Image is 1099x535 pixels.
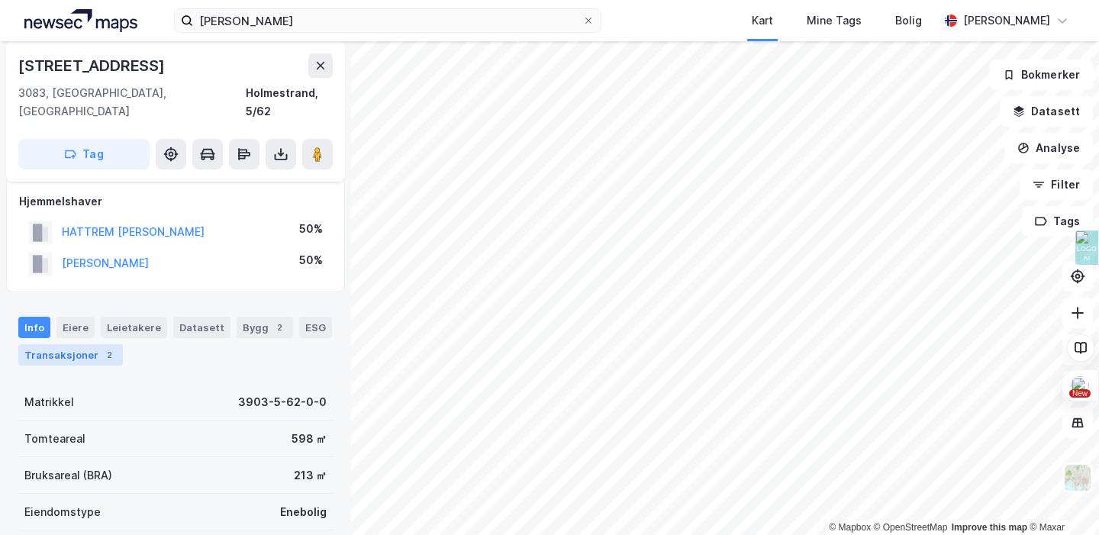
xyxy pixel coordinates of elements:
[24,466,112,485] div: Bruksareal (BRA)
[56,317,95,338] div: Eiere
[193,9,582,32] input: Søk på adresse, matrikkel, gårdeiere, leietakere eller personer
[1023,462,1099,535] iframe: Chat Widget
[18,317,50,338] div: Info
[24,9,137,32] img: logo.a4113a55bc3d86da70a041830d287a7e.svg
[246,84,333,121] div: Holmestrand, 5/62
[237,317,293,338] div: Bygg
[1022,206,1093,237] button: Tags
[280,503,327,521] div: Enebolig
[829,522,871,533] a: Mapbox
[895,11,922,30] div: Bolig
[272,320,287,335] div: 2
[18,84,246,121] div: 3083, [GEOGRAPHIC_DATA], [GEOGRAPHIC_DATA]
[294,466,327,485] div: 213 ㎡
[1004,133,1093,163] button: Analyse
[990,60,1093,90] button: Bokmerker
[238,393,327,411] div: 3903-5-62-0-0
[18,139,150,169] button: Tag
[18,344,123,366] div: Transaksjoner
[1000,96,1093,127] button: Datasett
[963,11,1050,30] div: [PERSON_NAME]
[24,393,74,411] div: Matrikkel
[1023,462,1099,535] div: Kontrollprogram for chat
[24,430,85,448] div: Tomteareal
[952,522,1027,533] a: Improve this map
[807,11,862,30] div: Mine Tags
[752,11,773,30] div: Kart
[19,192,332,211] div: Hjemmelshaver
[173,317,230,338] div: Datasett
[299,317,332,338] div: ESG
[101,317,167,338] div: Leietakere
[292,430,327,448] div: 598 ㎡
[299,251,323,269] div: 50%
[24,503,101,521] div: Eiendomstype
[18,53,168,78] div: [STREET_ADDRESS]
[299,220,323,238] div: 50%
[1020,169,1093,200] button: Filter
[874,522,948,533] a: OpenStreetMap
[102,347,117,363] div: 2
